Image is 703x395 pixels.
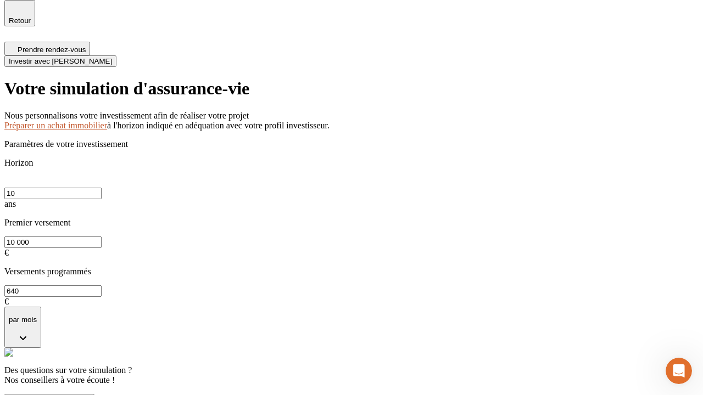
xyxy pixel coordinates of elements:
span: Paramètres de votre investissement [4,139,128,149]
span: € [4,248,9,257]
img: alexis.png [4,348,13,357]
span: Retour [9,16,31,25]
button: Investir avec [PERSON_NAME] [4,55,116,67]
span: € [4,297,9,306]
span: Nous personnalisons votre investissement afin de réaliser votre projet à l'horizon indiqué en adé... [4,111,330,130]
button: Prendre rendez-vous [4,42,90,55]
p: Premier versement [4,218,699,228]
span: ans [4,199,16,208]
span: Des questions sur votre simulation ? Nos conseillers à votre écoute ! [4,365,132,385]
p: Versements programmés [4,267,699,276]
p: par mois [9,315,37,324]
iframe: Intercom live chat [666,358,692,384]
span: Investir avec [PERSON_NAME] [9,57,112,65]
p: Horizon [4,158,699,168]
h1: Votre simulation d'assurance‑vie [4,78,699,99]
a: Préparer un achat immobilier [4,121,107,130]
button: par mois [4,307,41,348]
span: Prendre rendez-vous [18,46,86,54]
